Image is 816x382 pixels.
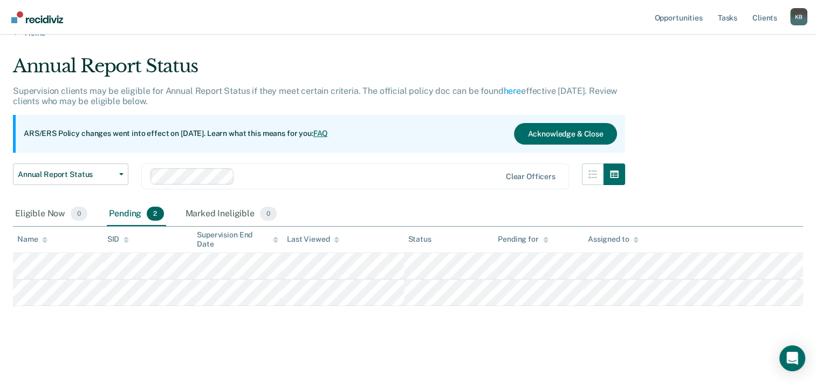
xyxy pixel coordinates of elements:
div: Clear officers [506,172,556,181]
button: Acknowledge & Close [514,123,616,145]
div: Name [17,235,47,244]
div: Status [408,235,431,244]
span: 0 [71,207,87,221]
p: Supervision clients may be eligible for Annual Report Status if they meet certain criteria. The o... [13,86,617,106]
button: Profile dropdown button [790,8,807,25]
img: Recidiviz [11,11,63,23]
div: Marked Ineligible0 [183,202,279,226]
div: Supervision End Date [197,230,278,249]
div: K B [790,8,807,25]
span: 0 [260,207,277,221]
a: here [504,86,521,96]
div: Last Viewed [287,235,339,244]
a: FAQ [313,129,328,138]
p: ARS/ERS Policy changes went into effect on [DATE]. Learn what this means for you: [24,128,328,139]
div: Pending2 [107,202,166,226]
span: 2 [147,207,163,221]
span: Annual Report Status [18,170,115,179]
div: Assigned to [588,235,639,244]
button: Annual Report Status [13,163,128,185]
div: Open Intercom Messenger [779,345,805,371]
div: Eligible Now0 [13,202,90,226]
div: Pending for [498,235,548,244]
div: Annual Report Status [13,55,625,86]
div: SID [107,235,129,244]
